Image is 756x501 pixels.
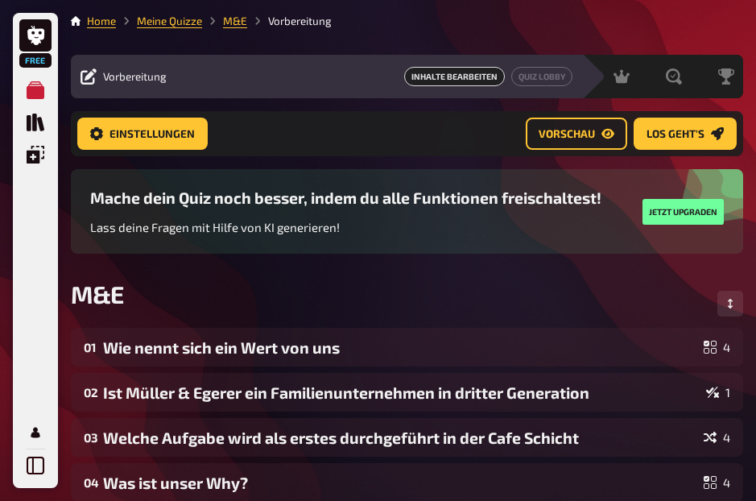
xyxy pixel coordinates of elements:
[103,474,697,492] div: Was ist unser Why?
[90,220,340,234] span: Lass deine Fragen mit Hilfe von KI generieren!
[21,56,50,65] span: Free
[84,430,97,445] div: 03
[247,13,332,29] li: Vorbereitung
[704,431,730,444] div: 4
[647,129,704,140] span: Los geht's
[19,416,52,449] a: Mein Konto
[717,291,743,317] button: Reihenfolge anpassen
[90,188,601,207] h3: Mache dein Quiz noch besser, indem du alle Funktionen freischaltest!
[19,74,52,106] a: Meine Quizze
[539,129,595,140] span: Vorschau
[84,475,97,490] div: 04
[19,139,52,171] a: Einblendungen
[77,118,208,150] a: Einstellungen
[103,429,697,447] div: Welche Aufgabe wird als erstes durchgeführt in der Cafe Schicht
[109,129,195,140] span: Einstellungen
[87,13,116,29] li: Home
[223,14,247,27] a: M&E
[526,118,627,150] a: Vorschau
[103,383,700,402] div: Ist Müller & Egerer ein Familienunternehmen in dritter Generation
[84,385,97,400] div: 02
[404,67,505,86] span: Inhalte Bearbeiten
[704,341,730,354] div: 4
[84,340,97,354] div: 01
[71,279,124,308] span: M&E
[634,118,737,150] a: Los geht's
[103,338,697,357] div: Wie nennt sich ein Wert von uns
[87,14,116,27] a: Home
[642,199,724,225] button: Jetzt upgraden
[103,70,167,83] span: Vorbereitung
[202,13,247,29] li: M&E
[137,14,202,27] a: Meine Quizze
[511,67,572,86] a: Quiz Lobby
[706,386,730,399] div: 1
[704,476,730,489] div: 4
[19,106,52,139] a: Quiz Sammlung
[116,13,202,29] li: Meine Quizze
